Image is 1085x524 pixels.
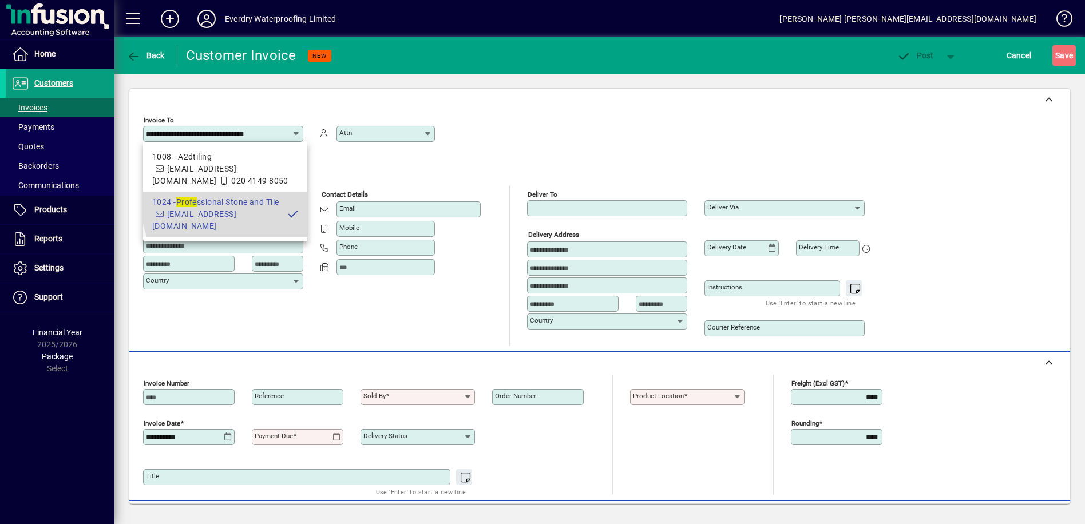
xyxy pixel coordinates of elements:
[707,283,742,291] mat-label: Instructions
[917,51,922,60] span: P
[152,9,188,29] button: Add
[225,10,336,28] div: Everdry Waterproofing Limited
[144,419,180,427] mat-label: Invoice date
[6,156,114,176] a: Backorders
[633,392,684,400] mat-label: Product location
[6,40,114,69] a: Home
[146,276,169,284] mat-label: Country
[312,52,327,59] span: NEW
[34,292,63,301] span: Support
[707,203,739,211] mat-label: Deliver via
[11,103,47,112] span: Invoices
[114,45,177,66] app-page-header-button: Back
[11,142,44,151] span: Quotes
[34,205,67,214] span: Products
[376,485,466,498] mat-hint: Use 'Enter' to start a new line
[1007,46,1032,65] span: Cancel
[6,117,114,137] a: Payments
[255,392,284,400] mat-label: Reference
[779,10,1036,28] div: [PERSON_NAME] [PERSON_NAME][EMAIL_ADDRESS][DOMAIN_NAME]
[11,122,54,132] span: Payments
[339,224,359,232] mat-label: Mobile
[339,129,352,137] mat-label: Attn
[363,392,386,400] mat-label: Sold by
[144,379,189,387] mat-label: Invoice number
[1052,45,1076,66] button: Save
[144,116,174,124] mat-label: Invoice To
[495,392,536,400] mat-label: Order number
[799,243,839,251] mat-label: Delivery time
[707,243,746,251] mat-label: Delivery date
[339,243,358,251] mat-label: Phone
[891,45,940,66] button: Post
[124,45,168,66] button: Back
[363,432,407,440] mat-label: Delivery status
[707,323,760,331] mat-label: Courier Reference
[897,51,934,60] span: ost
[34,234,62,243] span: Reports
[6,196,114,224] a: Products
[530,316,553,324] mat-label: Country
[6,254,114,283] a: Settings
[34,263,64,272] span: Settings
[34,78,73,88] span: Customers
[11,161,59,170] span: Backorders
[146,472,159,480] mat-label: Title
[791,379,845,387] mat-label: Freight (excl GST)
[255,432,293,440] mat-label: Payment due
[6,98,114,117] a: Invoices
[766,296,856,309] mat-hint: Use 'Enter' to start a new line
[126,51,165,60] span: Back
[34,49,56,58] span: Home
[33,328,82,337] span: Financial Year
[6,225,114,253] a: Reports
[6,176,114,195] a: Communications
[1055,51,1060,60] span: S
[339,204,356,212] mat-label: Email
[186,46,296,65] div: Customer Invoice
[188,9,225,29] button: Profile
[528,190,557,199] mat-label: Deliver To
[42,352,73,361] span: Package
[288,182,306,200] button: Copy to Delivery address
[6,283,114,312] a: Support
[1048,2,1071,39] a: Knowledge Base
[1004,45,1035,66] button: Cancel
[1055,46,1073,65] span: ave
[6,137,114,156] a: Quotes
[11,181,79,190] span: Communications
[791,419,819,427] mat-label: Rounding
